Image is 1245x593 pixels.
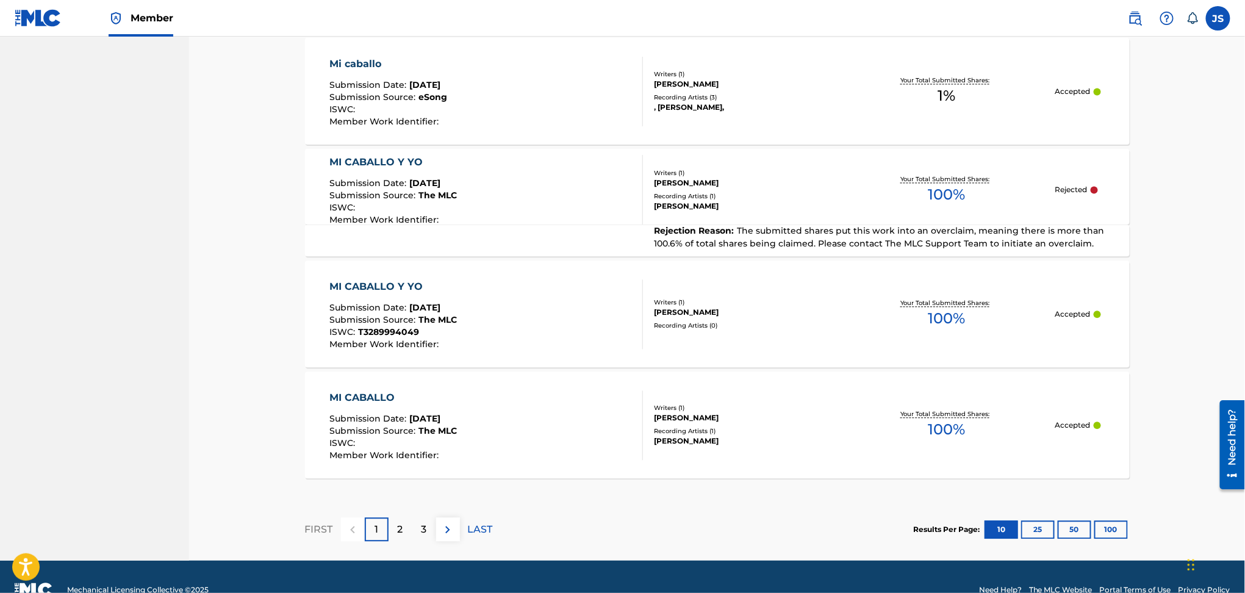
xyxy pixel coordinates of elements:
[655,426,839,436] div: Recording Artists ( 1 )
[901,76,993,85] p: Your Total Submitted Shares:
[655,307,839,318] div: [PERSON_NAME]
[655,225,1105,249] span: The submitted shares put this work into an overclaim, meaning there is more than 100.6% of total ...
[655,225,737,236] span: Rejection Reason :
[409,178,440,189] span: [DATE]
[1128,11,1143,26] img: search
[422,522,427,537] p: 3
[655,168,839,178] div: Writers ( 1 )
[1055,184,1087,195] p: Rejected
[440,522,455,537] img: right
[329,425,418,436] span: Submission Source :
[305,522,333,537] p: FIRST
[1160,11,1174,26] img: help
[468,522,493,537] p: LAST
[655,412,839,423] div: [PERSON_NAME]
[1184,534,1245,593] div: Widget de chat
[928,419,966,440] span: 100 %
[1206,6,1230,31] div: User Menu
[655,192,839,201] div: Recording Artists ( 1 )
[914,524,983,535] p: Results Per Page:
[655,79,839,90] div: [PERSON_NAME]
[329,214,442,225] span: Member Work Identifier :
[418,92,447,102] span: eSong
[329,79,409,90] span: Submission Date :
[1055,309,1090,320] p: Accepted
[329,450,442,461] span: Member Work Identifier :
[329,104,358,115] span: ISWC :
[329,302,409,313] span: Submission Date :
[329,279,457,294] div: MI CABALLO Y YO
[329,155,457,170] div: MI CABALLO Y YO
[928,184,966,206] span: 100 %
[1058,520,1091,539] button: 50
[15,9,62,27] img: MLC Logo
[329,116,442,127] span: Member Work Identifier :
[418,425,457,436] span: The MLC
[1186,12,1199,24] div: Notifications
[131,11,173,25] span: Member
[901,409,993,419] p: Your Total Submitted Shares:
[418,190,457,201] span: The MLC
[329,437,358,448] span: ISWC :
[329,92,418,102] span: Submission Source :
[329,178,409,189] span: Submission Date :
[329,190,418,201] span: Submission Source :
[109,11,123,26] img: Top Rightsholder
[655,436,839,447] div: [PERSON_NAME]
[409,302,440,313] span: [DATE]
[329,202,358,213] span: ISWC :
[928,307,966,329] span: 100 %
[938,85,956,107] span: 1 %
[329,314,418,325] span: Submission Source :
[329,57,447,71] div: Mi caballo
[409,79,440,90] span: [DATE]
[655,102,839,113] div: , [PERSON_NAME],
[375,522,378,537] p: 1
[409,413,440,424] span: [DATE]
[305,149,1130,256] a: MI CABALLO Y YOSubmission Date:[DATE]Submission Source:The MLCISWC:Member Work Identifier:Writers...
[1188,547,1195,583] div: Arrastrar
[1055,86,1090,97] p: Accepted
[655,298,839,307] div: Writers ( 1 )
[329,390,457,405] div: MI CABALLO
[1021,520,1055,539] button: 25
[329,339,442,350] span: Member Work Identifier :
[655,321,839,330] div: Recording Artists ( 0 )
[305,261,1130,367] a: MI CABALLO Y YOSubmission Date:[DATE]Submission Source:The MLCISWC:T3289994049Member Work Identif...
[329,413,409,424] span: Submission Date :
[1094,520,1128,539] button: 100
[985,520,1018,539] button: 10
[1123,6,1147,31] a: Public Search
[1211,395,1245,494] iframe: Resource Center
[398,522,403,537] p: 2
[329,326,358,337] span: ISWC :
[655,93,839,102] div: Recording Artists ( 3 )
[358,326,419,337] span: T3289994049
[901,174,993,184] p: Your Total Submitted Shares:
[655,70,839,79] div: Writers ( 1 )
[655,403,839,412] div: Writers ( 1 )
[655,178,839,189] div: [PERSON_NAME]
[901,298,993,307] p: Your Total Submitted Shares:
[655,201,839,212] div: [PERSON_NAME]
[1184,534,1245,593] iframe: Chat Widget
[1155,6,1179,31] div: Help
[305,38,1130,145] a: Mi caballoSubmission Date:[DATE]Submission Source:eSongISWC:Member Work Identifier:Writers (1)[PE...
[305,372,1130,478] a: MI CABALLOSubmission Date:[DATE]Submission Source:The MLCISWC:Member Work Identifier:Writers (1)[...
[418,314,457,325] span: The MLC
[1055,420,1090,431] p: Accepted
